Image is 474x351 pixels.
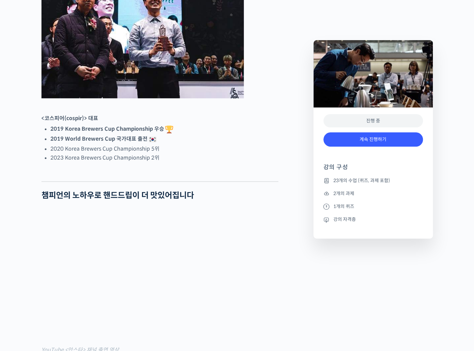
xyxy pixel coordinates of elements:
[41,209,278,343] iframe: 핸드드립을 맛있게 내리고 싶으시면 이 영상을 보세요. (정형용 바리스타)
[21,220,25,226] span: 홈
[149,135,157,143] img: 🇰🇷
[323,132,423,147] a: 계속 진행하기
[50,135,158,142] strong: 2019 World Brewers Cup 국가대표 출전
[165,125,173,133] img: 🏆
[61,221,69,226] span: 대화
[2,210,44,227] a: 홈
[323,216,423,224] li: 강의 자격증
[323,163,423,176] h4: 강의 구성
[323,114,423,128] div: 진행 중
[41,115,98,122] strong: <코스피어(cospir)> 대표
[323,202,423,210] li: 1개의 퀴즈
[102,220,110,226] span: 설정
[323,189,423,197] li: 2개의 과제
[50,153,278,162] li: 2023 Korea Brewers Cup Championship 2위
[50,144,278,153] li: 2020 Korea Brewers Cup Championship 5위
[86,210,127,227] a: 설정
[50,125,174,132] strong: 2019 Korea Brewers Cup Championship 우승
[323,176,423,184] li: 23개의 수업 (퀴즈, 과제 포함)
[44,210,86,227] a: 대화
[41,190,194,200] strong: 챔피언의 노하우로 핸드드립이 더 맛있어집니다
